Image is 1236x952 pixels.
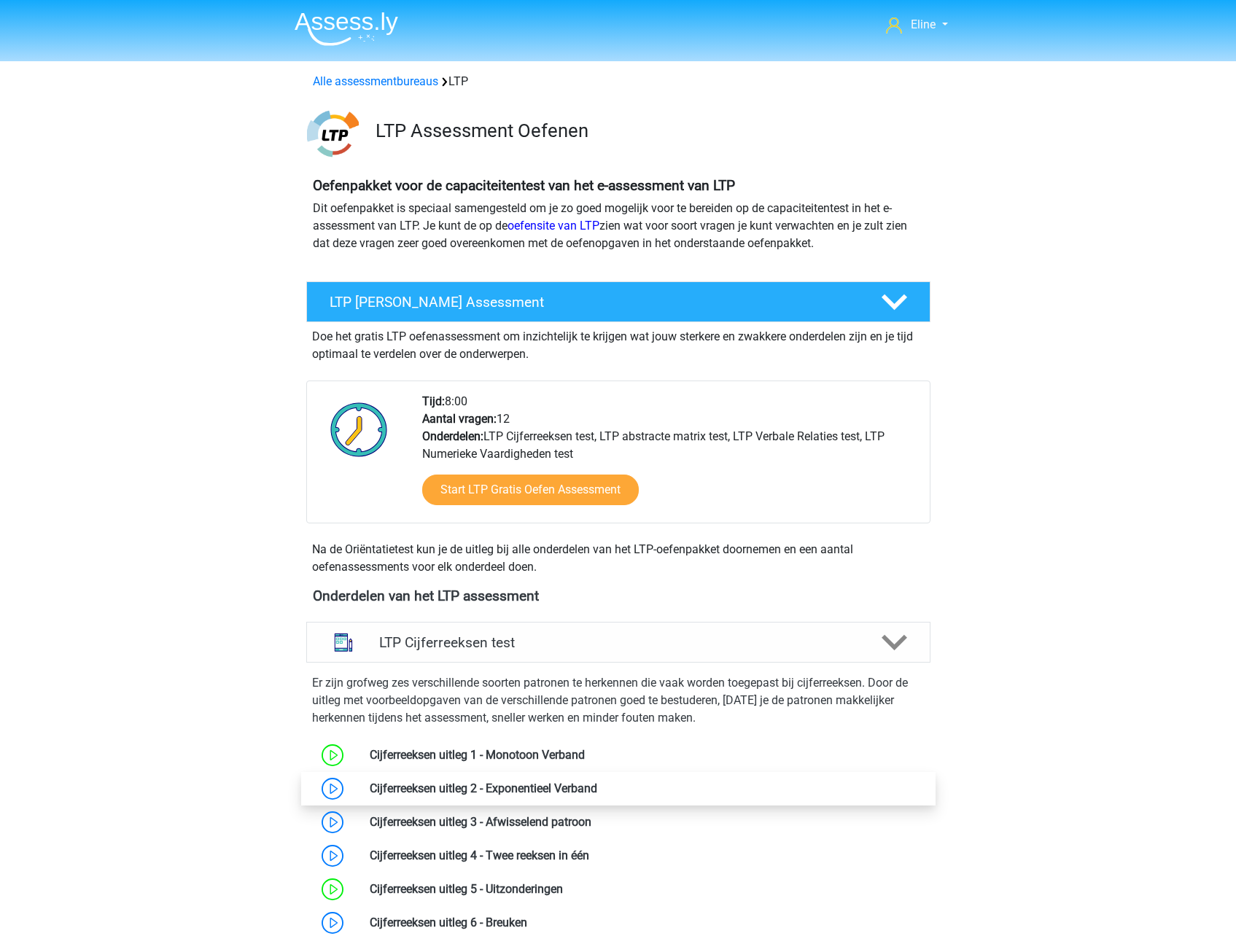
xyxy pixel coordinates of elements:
div: Cijferreeksen uitleg 6 - Breuken [359,914,930,932]
div: Cijferreeksen uitleg 1 - Monotoon Verband [359,746,930,764]
div: Doe het gratis LTP oefenassessment om inzichtelijk te krijgen wat jouw sterkere en zwakkere onder... [306,322,930,363]
a: Eline [880,16,953,34]
div: Na de Oriëntatietest kun je de uitleg bij alle onderdelen van het LTP-oefenpakket doornemen en ee... [306,541,930,576]
b: Onderdelen: [422,429,483,443]
div: Cijferreeksen uitleg 3 - Afwisselend patroon [359,814,930,831]
p: Dit oefenpakket is speciaal samengesteld om je zo goed mogelijk voor te bereiden op de capaciteit... [313,200,924,252]
b: Tijd: [422,394,445,408]
h3: LTP Assessment Oefenen [376,120,919,142]
a: LTP [PERSON_NAME] Assessment [300,281,936,322]
div: LTP [307,73,930,90]
div: Cijferreeksen uitleg 5 - Uitzonderingen [359,881,930,898]
div: Cijferreeksen uitleg 2 - Exponentieel Verband [359,780,930,797]
a: cijferreeksen LTP Cijferreeksen test [300,622,936,663]
h4: LTP Cijferreeksen test [379,634,857,651]
a: Alle assessmentbureaus [313,74,438,88]
a: oefensite van LTP [508,219,599,233]
b: Oefenpakket voor de capaciteitentest van het e-assessment van LTP [313,177,735,194]
h4: Onderdelen van het LTP assessment [313,588,924,604]
img: cijferreeksen [324,623,362,661]
span: Eline [911,17,936,31]
img: Klok [322,393,396,466]
h4: LTP [PERSON_NAME] Assessment [330,294,858,311]
div: 8:00 12 LTP Cijferreeksen test, LTP abstracte matrix test, LTP Verbale Relaties test, LTP Numerie... [411,393,929,523]
img: ltp.png [307,108,359,160]
img: Assessly [295,12,398,46]
a: Start LTP Gratis Oefen Assessment [422,475,639,505]
div: Cijferreeksen uitleg 4 - Twee reeksen in één [359,847,930,865]
p: Er zijn grofweg zes verschillende soorten patronen te herkennen die vaak worden toegepast bij cij... [312,674,925,727]
b: Aantal vragen: [422,412,497,426]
